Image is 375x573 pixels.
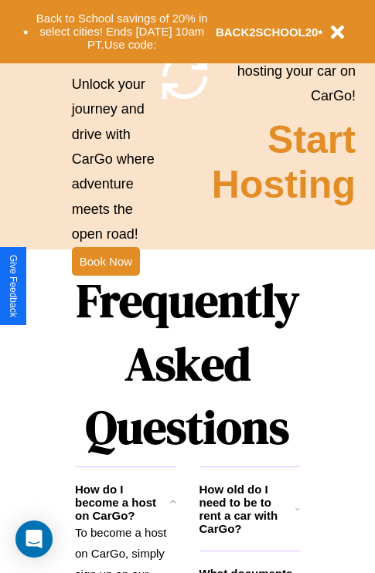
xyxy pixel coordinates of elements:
[29,8,216,56] button: Back to School savings of 20% in select cities! Ends [DATE] 10am PT.Use code:
[199,483,296,535] h3: How old do I need to be to rent a car with CarGo?
[72,247,140,276] button: Book Now
[75,261,300,466] h1: Frequently Asked Questions
[75,483,170,522] h3: How do I become a host on CarGo?
[72,72,158,247] p: Unlock your journey and drive with CarGo where adventure meets the open road!
[212,117,356,207] h2: Start Hosting
[15,520,53,558] div: Open Intercom Messenger
[8,255,19,317] div: Give Feedback
[216,25,319,39] b: BACK2SCHOOL20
